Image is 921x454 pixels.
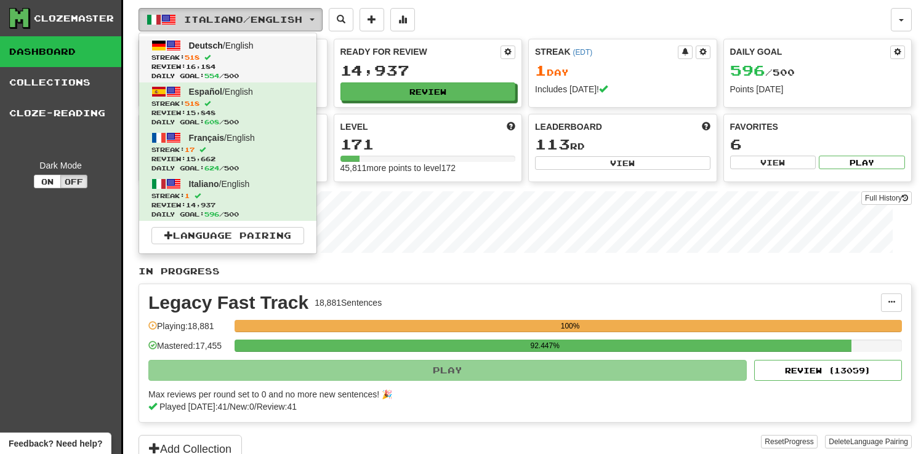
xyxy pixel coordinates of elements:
[184,14,302,25] span: Italiano / English
[204,72,219,79] span: 554
[730,121,906,133] div: Favorites
[535,62,547,79] span: 1
[185,54,199,61] span: 518
[185,146,195,153] span: 17
[730,156,816,169] button: View
[185,100,199,107] span: 518
[189,87,253,97] span: / English
[189,179,219,189] span: Italiano
[60,175,87,188] button: Off
[238,340,851,352] div: 92.447%
[148,388,895,400] div: Max reviews per round set to 0 and no more new sentences! 🎉
[340,137,516,152] div: 171
[148,340,228,360] div: Mastered: 17,455
[151,154,304,164] span: Review: 15,662
[159,402,227,412] span: Played [DATE]: 41
[204,210,219,218] span: 596
[315,297,382,309] div: 18,881 Sentences
[139,175,316,221] a: Italiano/EnglishStreak:1 Review:14,937Daily Goal:596/500
[238,320,902,332] div: 100%
[730,137,906,152] div: 6
[819,156,905,169] button: Play
[139,129,316,175] a: Français/EnglishStreak:17 Review:15,662Daily Goal:624/500
[151,53,304,62] span: Streak:
[204,164,219,172] span: 624
[702,121,710,133] span: This week in points, UTC
[230,402,254,412] span: New: 0
[257,402,297,412] span: Review: 41
[535,83,710,95] div: Includes [DATE]!
[329,8,353,31] button: Search sentences
[139,265,912,277] p: In Progress
[151,108,304,117] span: Review: 15,848
[340,63,516,78] div: 14,937
[535,135,570,153] span: 113
[139,82,316,129] a: Español/EnglishStreak:518 Review:15,848Daily Goal:608/500
[254,402,257,412] span: /
[151,145,304,154] span: Streak:
[151,227,304,244] a: Language Pairing
[730,83,906,95] div: Points [DATE]
[151,164,304,173] span: Daily Goal: / 500
[148,293,308,312] div: Legacy Fast Track
[227,402,230,412] span: /
[151,210,304,219] span: Daily Goal: / 500
[850,437,908,446] span: Language Pairing
[730,46,891,59] div: Daily Goal
[151,71,304,81] span: Daily Goal: / 500
[535,121,602,133] span: Leaderboard
[535,137,710,153] div: rd
[189,87,222,97] span: Español
[573,48,592,57] a: (EDT)
[340,82,516,101] button: Review
[784,437,814,446] span: Progress
[761,435,817,448] button: ResetProgress
[139,8,323,31] button: Italiano/English
[151,117,304,127] span: Daily Goal: / 500
[151,191,304,201] span: Streak:
[204,118,219,125] span: 608
[730,62,765,79] span: 596
[189,133,255,143] span: / English
[189,133,225,143] span: Français
[535,63,710,79] div: Day
[151,201,304,210] span: Review: 14,937
[535,46,678,58] div: Streak
[9,437,102,450] span: Open feedback widget
[151,62,304,71] span: Review: 16,184
[861,191,912,205] a: Full History
[825,435,912,448] button: DeleteLanguage Pairing
[340,121,368,133] span: Level
[340,46,501,58] div: Ready for Review
[148,360,747,381] button: Play
[189,41,254,50] span: / English
[507,121,515,133] span: Score more points to level up
[754,360,902,381] button: Review (13059)
[139,36,316,82] a: Deutsch/EnglishStreak:518 Review:16,184Daily Goal:554/500
[360,8,384,31] button: Add sentence to collection
[34,175,61,188] button: On
[189,179,250,189] span: / English
[151,99,304,108] span: Streak:
[390,8,415,31] button: More stats
[340,162,516,174] div: 45,811 more points to level 172
[730,67,795,78] span: / 500
[9,159,112,172] div: Dark Mode
[34,12,114,25] div: Clozemaster
[189,41,223,50] span: Deutsch
[185,192,190,199] span: 1
[535,156,710,170] button: View
[148,320,228,340] div: Playing: 18,881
